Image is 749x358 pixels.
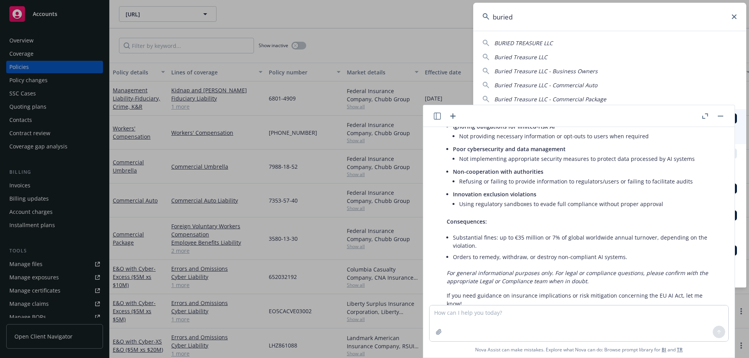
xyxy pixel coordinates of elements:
span: Buried Treasure LLC - Business Owners [494,67,598,75]
li: Refusing or failing to provide information to regulators/users or failing to facilitate audits [459,176,717,187]
input: Search... [473,3,746,31]
p: If you need guidance on insurance implications or risk mitigation concerning the EU AI Act, let m... [447,291,717,308]
span: Consequences: [447,218,487,225]
li: Orders to remedy, withdraw, or destroy non-compliant AI systems. [453,251,717,263]
a: TR [677,346,683,353]
li: Substantial fines: up to €35 million or 7% of global worldwide annual turnover, depending on the ... [453,232,717,251]
li: Using regulatory sandboxes to evade full compliance without proper approval [459,198,717,210]
li: Not implementing appropriate security measures to protect data processed by AI systems [459,153,717,164]
span: Buried Treasure LLC - Commercial Auto [494,81,597,89]
span: Non-cooperation with authorities [453,168,543,175]
a: BI [662,346,666,353]
span: Nova Assist can make mistakes. Explore what Nova can do: Browse prompt library for and [475,342,683,358]
span: Buried Treasure LLC [494,53,547,61]
li: Not providing necessary information or opt-outs to users when required [459,131,717,142]
span: Poor cybersecurity and data management [453,145,566,153]
em: For general informational purposes only. For legal or compliance questions, please confirm with t... [447,269,708,285]
span: BURIED TREASURE LLC [494,39,553,47]
span: Buried Treasure LLC - Commercial Package [494,95,606,103]
span: Innovation exclusion violations [453,190,536,198]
